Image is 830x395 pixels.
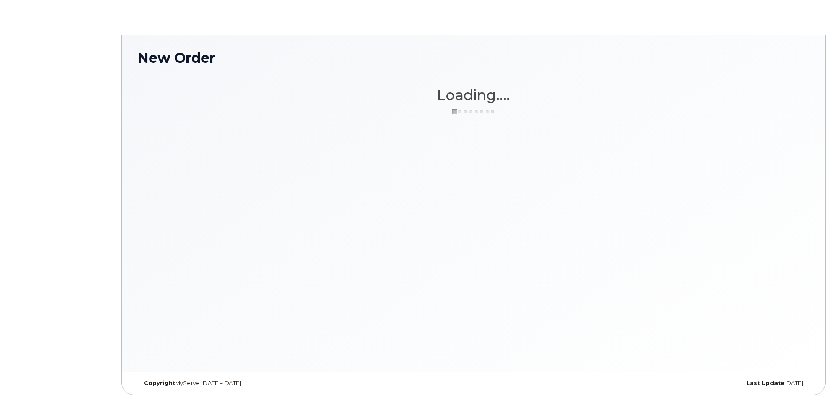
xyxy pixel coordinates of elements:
div: MyServe [DATE]–[DATE] [137,380,362,387]
div: [DATE] [585,380,810,387]
img: ajax-loader-3a6953c30dc77f0bf724df975f13086db4f4c1262e45940f03d1251963f1bf2e.gif [452,108,495,115]
h1: Loading.... [137,87,810,103]
strong: Last Update [746,380,784,386]
h1: New Order [137,50,810,65]
strong: Copyright [144,380,175,386]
